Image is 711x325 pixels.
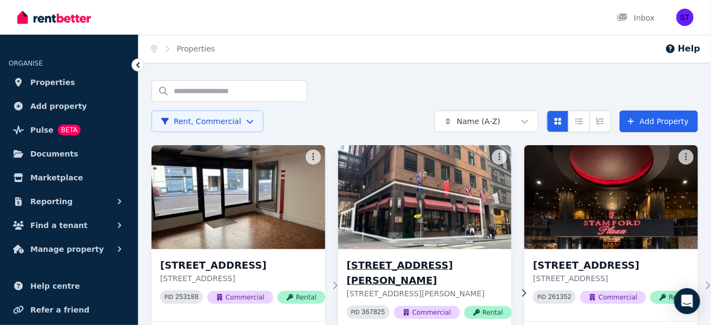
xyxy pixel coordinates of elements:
a: Refer a friend [9,299,129,321]
small: PID [351,309,360,315]
button: Expanded list view [589,110,611,132]
a: Documents [9,143,129,165]
a: 2 Jetty Road, Glenelg[STREET_ADDRESS][STREET_ADDRESS]PID 253188CommercialRental [152,145,325,321]
img: Stamford Land Leasing Team [676,9,694,26]
span: Rental [464,306,512,319]
span: Commercial [207,291,273,304]
small: PID [537,294,546,300]
button: Name (A-Z) [435,110,538,132]
span: Find a tenant [30,219,88,232]
span: Help centre [30,279,80,292]
a: Properties [177,44,215,53]
h3: [STREET_ADDRESS] [160,258,325,273]
img: 150 North Terrace, Adelaide [524,145,698,249]
h3: [STREET_ADDRESS] [533,258,698,273]
span: Reporting [30,195,73,208]
span: Commercial [580,291,646,304]
button: More options [306,149,321,165]
img: 111 Little Collins St, Melbourne [334,142,516,252]
img: RentBetter [17,9,91,25]
p: [STREET_ADDRESS] [533,273,698,284]
h3: [STREET_ADDRESS][PERSON_NAME] [347,258,512,288]
code: 253188 [175,294,199,301]
span: Add property [30,100,87,113]
a: Help centre [9,275,129,297]
button: Help [665,42,700,55]
span: ORGANISE [9,60,43,67]
nav: Breadcrumb [139,35,228,63]
button: More options [679,149,694,165]
code: 367825 [362,309,385,316]
span: Rental [278,291,325,304]
button: Compact list view [568,110,590,132]
a: 150 North Terrace, Adelaide[STREET_ADDRESS][STREET_ADDRESS]PID 261352CommercialRental [524,145,698,321]
button: More options [492,149,507,165]
div: Open Intercom Messenger [674,288,700,314]
button: Reporting [9,191,129,212]
code: 261352 [548,294,571,301]
span: Rent, Commercial [161,116,241,127]
p: [STREET_ADDRESS] [160,273,325,284]
p: [STREET_ADDRESS][PERSON_NAME] [347,288,512,299]
div: View options [547,110,611,132]
span: Manage property [30,243,104,256]
a: Marketplace [9,167,129,188]
span: BETA [58,125,81,135]
img: 2 Jetty Road, Glenelg [152,145,325,249]
span: Marketplace [30,171,83,184]
span: Pulse [30,123,54,136]
span: Properties [30,76,75,89]
button: Manage property [9,238,129,260]
a: PulseBETA [9,119,129,141]
div: Inbox [617,12,655,23]
span: Commercial [394,306,460,319]
a: Properties [9,71,129,93]
span: Documents [30,147,78,160]
button: Rent, Commercial [152,110,264,132]
small: PID [164,294,173,300]
button: Card view [547,110,569,132]
a: Add Property [620,110,698,132]
button: Find a tenant [9,214,129,236]
a: Add property [9,95,129,117]
span: Name (A-Z) [457,116,501,127]
span: Rental [650,291,698,304]
span: Refer a friend [30,303,89,316]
